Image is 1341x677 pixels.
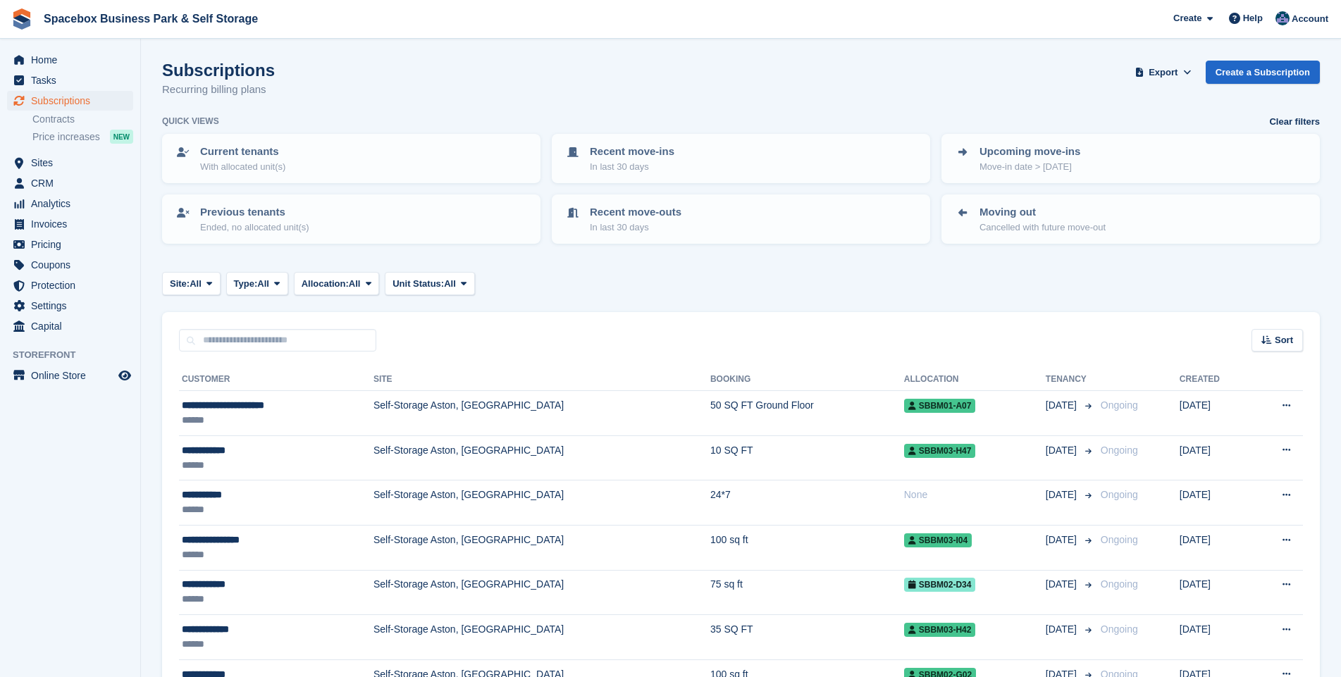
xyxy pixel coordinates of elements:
[590,144,674,160] p: Recent move-ins
[373,391,710,436] td: Self-Storage Aston, [GEOGRAPHIC_DATA]
[1180,391,1251,436] td: [DATE]
[170,277,190,291] span: Site:
[7,153,133,173] a: menu
[179,368,373,391] th: Customer
[393,277,444,291] span: Unit Status:
[1269,115,1320,129] a: Clear filters
[553,135,929,182] a: Recent move-ins In last 30 days
[904,623,976,637] span: SBBM03-H42
[710,435,904,480] td: 10 SQ FT
[163,135,539,182] a: Current tenants With allocated unit(s)
[31,296,116,316] span: Settings
[444,277,456,291] span: All
[385,272,474,295] button: Unit Status: All
[226,272,288,295] button: Type: All
[1101,534,1138,545] span: Ongoing
[200,221,309,235] p: Ended, no allocated unit(s)
[31,255,116,275] span: Coupons
[980,204,1106,221] p: Moving out
[38,7,264,30] a: Spacebox Business Park & Self Storage
[31,50,116,70] span: Home
[234,277,258,291] span: Type:
[1101,578,1138,590] span: Ongoing
[1046,398,1080,413] span: [DATE]
[1046,443,1080,458] span: [DATE]
[200,160,285,174] p: With allocated unit(s)
[257,277,269,291] span: All
[32,113,133,126] a: Contracts
[1101,399,1138,411] span: Ongoing
[7,173,133,193] a: menu
[1243,11,1263,25] span: Help
[590,160,674,174] p: In last 30 days
[590,204,681,221] p: Recent move-outs
[1206,61,1320,84] a: Create a Subscription
[373,570,710,615] td: Self-Storage Aston, [GEOGRAPHIC_DATA]
[7,255,133,275] a: menu
[13,348,140,362] span: Storefront
[302,277,349,291] span: Allocation:
[1101,445,1138,456] span: Ongoing
[7,214,133,234] a: menu
[1101,623,1138,635] span: Ongoing
[31,153,116,173] span: Sites
[7,296,133,316] a: menu
[11,8,32,30] img: stora-icon-8386f47178a22dfd0bd8f6a31ec36ba5ce8667c1dd55bd0f319d3a0aa187defe.svg
[163,196,539,242] a: Previous tenants Ended, no allocated unit(s)
[980,221,1106,235] p: Cancelled with future move-out
[31,235,116,254] span: Pricing
[162,61,275,80] h1: Subscriptions
[373,480,710,526] td: Self-Storage Aston, [GEOGRAPHIC_DATA]
[31,316,116,336] span: Capital
[710,615,904,660] td: 35 SQ FT
[373,435,710,480] td: Self-Storage Aston, [GEOGRAPHIC_DATA]
[7,70,133,90] a: menu
[7,366,133,385] a: menu
[373,368,710,391] th: Site
[590,221,681,235] p: In last 30 days
[904,444,976,458] span: SBBM03-H47
[162,272,221,295] button: Site: All
[904,578,976,592] span: SBBM02-D34
[1046,622,1080,637] span: [DATE]
[710,570,904,615] td: 75 sq ft
[31,194,116,213] span: Analytics
[7,275,133,295] a: menu
[162,115,219,128] h6: Quick views
[1046,577,1080,592] span: [DATE]
[943,135,1318,182] a: Upcoming move-ins Move-in date > [DATE]
[373,525,710,570] td: Self-Storage Aston, [GEOGRAPHIC_DATA]
[1132,61,1194,84] button: Export
[349,277,361,291] span: All
[31,70,116,90] span: Tasks
[31,275,116,295] span: Protection
[200,144,285,160] p: Current tenants
[1180,480,1251,526] td: [DATE]
[980,144,1080,160] p: Upcoming move-ins
[1180,435,1251,480] td: [DATE]
[710,368,904,391] th: Booking
[1180,525,1251,570] td: [DATE]
[1046,487,1080,502] span: [DATE]
[1275,11,1290,25] img: Daud
[904,399,976,413] span: SBBM01-A07
[162,82,275,98] p: Recurring billing plans
[904,533,972,547] span: SBBM03-I04
[7,194,133,213] a: menu
[1046,533,1080,547] span: [DATE]
[553,196,929,242] a: Recent move-outs In last 30 days
[190,277,202,291] span: All
[200,204,309,221] p: Previous tenants
[294,272,380,295] button: Allocation: All
[31,214,116,234] span: Invoices
[110,130,133,144] div: NEW
[1173,11,1201,25] span: Create
[1275,333,1293,347] span: Sort
[943,196,1318,242] a: Moving out Cancelled with future move-out
[1101,489,1138,500] span: Ongoing
[1149,66,1178,80] span: Export
[1292,12,1328,26] span: Account
[32,129,133,144] a: Price increases NEW
[7,235,133,254] a: menu
[980,160,1080,174] p: Move-in date > [DATE]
